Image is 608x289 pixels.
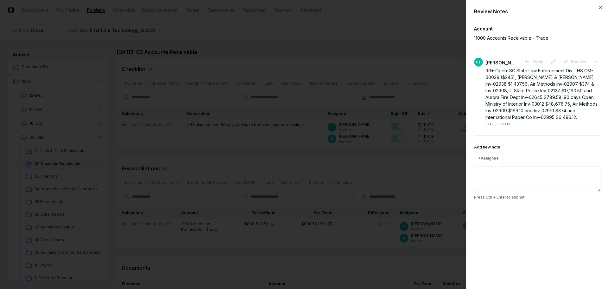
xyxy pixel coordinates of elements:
[474,35,579,41] p: 11000 Accounts Receivable - Trade
[571,59,586,64] span: Resolve
[521,56,547,67] button: Reply
[485,122,510,127] div: [DATE] 3:25 PM
[485,67,600,121] div: 90+ Open: SC State Law Enforcement Div - HS CM-00039 ($245), [PERSON_NAME] & [PERSON_NAME] Inv-02...
[485,59,517,66] div: [PERSON_NAME]
[474,153,503,164] button: +Assignee
[560,56,590,67] button: Resolve
[474,145,500,149] label: Add new note
[474,194,600,200] p: Press Ctrl + Enter to submit
[474,8,600,15] div: Review Notes
[476,60,481,65] span: CT
[474,25,600,32] div: Account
